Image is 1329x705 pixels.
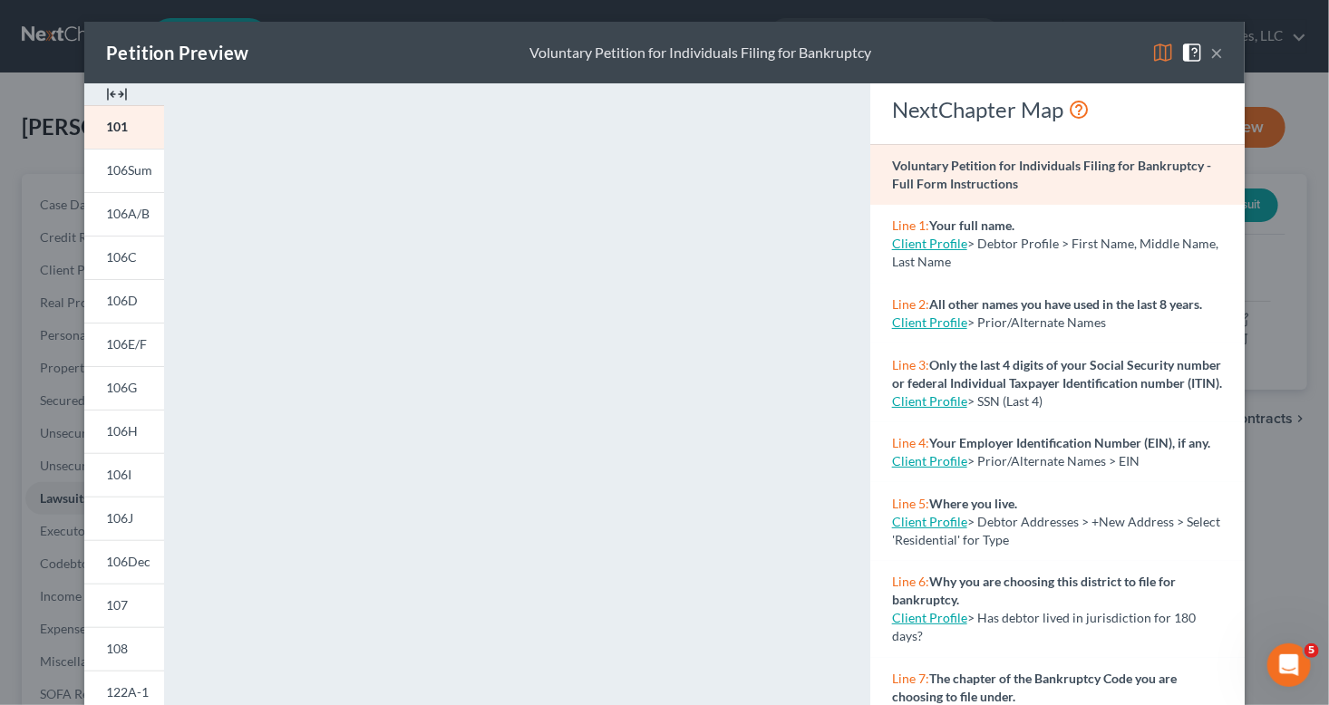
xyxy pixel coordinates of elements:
span: 106G [106,380,137,395]
span: 101 [106,119,128,134]
span: > SSN (Last 4) [967,393,1043,409]
strong: Your full name. [929,217,1014,233]
span: 106Dec [106,554,150,569]
span: 106D [106,293,138,308]
span: 106Sum [106,162,152,178]
span: Line 6: [892,574,929,589]
a: 106G [84,366,164,410]
span: Line 3: [892,357,929,372]
a: 106Dec [84,540,164,584]
span: 106H [106,423,138,439]
span: > Has debtor lived in jurisdiction for 180 days? [892,610,1196,643]
a: Client Profile [892,236,967,251]
span: > Prior/Alternate Names > EIN [967,453,1140,468]
strong: Your Employer Identification Number (EIN), if any. [929,435,1210,450]
a: 106A/B [84,192,164,236]
img: map-eea8200ae884c6f1103ae1953ef3d486a96c86aabb227e865a55264e3737af1f.svg [1152,42,1174,63]
span: 108 [106,641,128,656]
span: 122A-1 [106,684,149,700]
a: 101 [84,105,164,149]
iframe: Intercom live chat [1267,643,1311,687]
strong: Where you live. [929,496,1017,511]
div: NextChapter Map [892,95,1223,124]
a: 106E/F [84,323,164,366]
span: 106C [106,249,137,265]
span: > Debtor Addresses > +New Address > Select 'Residential' for Type [892,514,1220,547]
a: 107 [84,584,164,627]
span: Line 2: [892,296,929,312]
span: 106A/B [106,206,150,221]
a: 106Sum [84,149,164,192]
span: Line 5: [892,496,929,511]
a: Client Profile [892,314,967,330]
span: 106J [106,510,133,526]
span: 107 [106,597,128,613]
span: Line 1: [892,217,929,233]
strong: All other names you have used in the last 8 years. [929,296,1202,312]
strong: Why you are choosing this district to file for bankruptcy. [892,574,1176,607]
span: Line 7: [892,671,929,686]
a: 106I [84,453,164,497]
span: 106E/F [106,336,147,352]
button: × [1210,42,1223,63]
a: Client Profile [892,610,967,625]
img: expand-e0f6d898513216a626fdd78e52531dac95497ffd26381d4c15ee2fc46db09dca.svg [106,83,128,105]
div: Petition Preview [106,40,248,65]
a: 108 [84,627,164,671]
strong: Only the last 4 digits of your Social Security number or federal Individual Taxpayer Identificati... [892,357,1222,391]
div: Voluntary Petition for Individuals Filing for Bankruptcy [529,43,871,63]
a: 106C [84,236,164,279]
span: 5 [1305,643,1319,658]
a: Client Profile [892,393,967,409]
img: help-close-5ba153eb36485ed6c1ea00a893f15db1cb9b99d6cae46e1a8edb6c62d00a1a76.svg [1181,42,1203,63]
a: 106J [84,497,164,540]
a: Client Profile [892,514,967,529]
span: 106I [106,467,131,482]
a: 106H [84,410,164,453]
a: Client Profile [892,453,967,468]
span: Line 4: [892,435,929,450]
a: 106D [84,279,164,323]
span: > Prior/Alternate Names [967,314,1106,330]
span: > Debtor Profile > First Name, Middle Name, Last Name [892,236,1218,269]
strong: Voluntary Petition for Individuals Filing for Bankruptcy - Full Form Instructions [892,158,1211,191]
strong: The chapter of the Bankruptcy Code you are choosing to file under. [892,671,1177,704]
